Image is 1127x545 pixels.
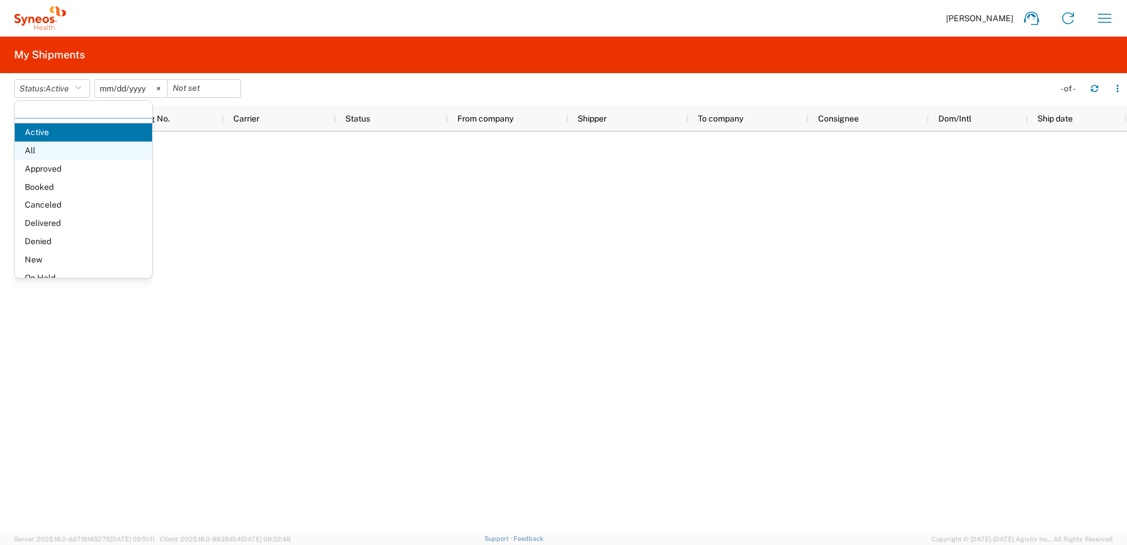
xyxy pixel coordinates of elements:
span: Delivered [15,214,152,232]
div: - of - [1060,83,1081,94]
a: Feedback [513,535,543,542]
span: Canceled [15,196,152,214]
span: [PERSON_NAME] [946,13,1013,24]
input: Not set [95,80,167,97]
span: All [15,142,152,160]
span: Denied [15,232,152,251]
span: New [15,251,152,269]
input: Not set [168,80,240,97]
span: Carrier [233,114,259,123]
span: Copyright © [DATE]-[DATE] Agistix Inc., All Rights Reserved [931,534,1113,544]
span: Booked [15,178,152,196]
button: Status:Active [14,79,90,98]
span: Shipper [578,114,607,123]
span: Status [345,114,370,123]
span: Dom/Intl [938,114,971,123]
span: Active [45,84,69,93]
span: Active [15,123,152,142]
span: Ship date [1037,114,1073,123]
span: Client: 2025.18.0-9839db4 [160,536,291,543]
span: Server: 2025.18.0-dd719145275 [14,536,154,543]
span: On Hold [15,269,152,287]
span: [DATE] 09:32:48 [241,536,291,543]
a: Support [485,535,514,542]
span: [DATE] 09:51:11 [110,536,154,543]
span: Consignee [818,114,859,123]
span: Approved [15,160,152,178]
span: To company [698,114,743,123]
span: From company [457,114,513,123]
h2: My Shipments [14,48,85,62]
